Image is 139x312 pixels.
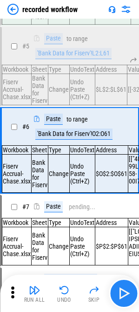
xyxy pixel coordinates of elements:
[2,218,32,227] td: Workbook
[22,203,29,210] span: # 7
[73,35,88,42] div: range
[44,33,63,44] div: Paste
[70,227,95,265] td: Undo Paste (Ctrl+Z)
[88,297,100,303] div: Skip
[59,285,70,296] img: Undo
[70,218,95,227] td: UndoText
[2,155,32,193] td: Fiserv Accrual-Chase.xlsx
[95,65,127,74] td: Address
[2,74,32,105] td: Fiserv Accrual-Chase.xlsx
[44,114,63,125] div: Paste
[48,146,70,155] td: Type
[48,74,70,105] td: Change
[73,116,88,123] div: range
[32,146,48,155] td: Sheet
[32,218,48,227] td: Sheet
[70,146,95,155] td: UndoText
[70,155,95,193] td: Undo Paste (Ctrl+Z)
[48,218,70,227] td: Type
[24,297,45,303] div: Run All
[108,6,116,13] img: Support
[2,65,32,74] td: Workbook
[57,297,71,303] div: Undo
[66,35,72,42] div: to
[2,227,32,265] td: Fiserv Accrual-Chase.xlsx
[48,155,70,193] td: Change
[20,282,49,305] button: Run All
[29,285,40,296] img: Run All
[95,74,127,105] td: $L$2:$L$61
[69,203,95,210] div: pending...
[49,282,79,305] button: Undo
[79,282,109,305] button: Skip
[116,286,131,301] img: Main button
[22,5,78,14] div: recorded workflow
[120,4,132,15] img: Settings menu
[32,74,48,105] td: Bank Data for Fiserv
[35,48,112,59] div: 'Bank Data for Fiserv'!L2:L61
[32,227,48,265] td: Bank Data for Fiserv
[48,227,70,265] td: Change
[22,123,29,130] span: # 6
[32,65,48,74] td: Sheet
[95,227,128,265] td: $P$2:$P$61
[70,65,95,74] td: UndoText
[2,146,32,155] td: Workbook
[7,4,19,15] img: Back
[35,129,113,140] div: 'Bank Data for Fiserv'!O2:O61
[70,74,95,105] td: Undo Paste (Ctrl+Z)
[66,116,72,123] div: to
[44,201,63,212] div: Paste
[22,42,29,50] span: # 5
[32,155,48,193] td: Bank Data for Fiserv
[44,274,97,285] div: Refresh Pivot Table
[88,285,99,296] img: Skip
[95,218,128,227] td: Address
[95,146,128,155] td: Address
[48,65,70,74] td: Type
[95,155,128,193] td: $O$2:$O$61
